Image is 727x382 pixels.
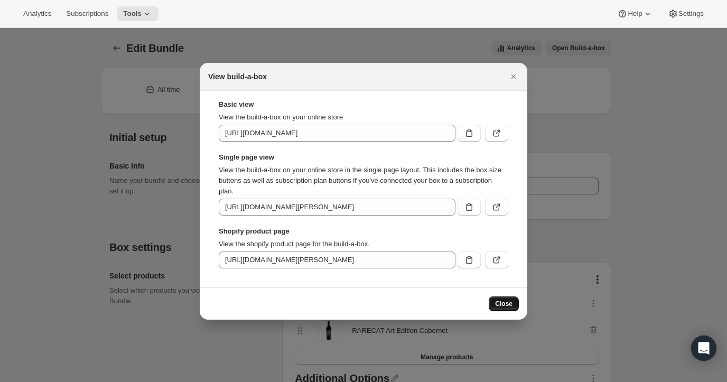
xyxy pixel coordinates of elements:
strong: Single page view [219,152,508,163]
span: Settings [678,10,704,18]
p: View the build-a-box on your online store in the single page layout. This includes the box size b... [219,165,508,197]
button: Settings [661,6,710,21]
strong: Basic view [219,99,508,110]
div: Open Intercom Messenger [691,336,716,361]
h2: View build-a-box [208,71,267,82]
span: Close [495,300,512,308]
p: View the build-a-box on your online store [219,112,508,123]
span: Help [628,10,642,18]
span: Analytics [23,10,51,18]
span: Tools [123,10,142,18]
button: Tools [117,6,159,21]
button: Analytics [17,6,58,21]
strong: Shopify product page [219,226,508,237]
button: Subscriptions [60,6,115,21]
button: Close [489,296,519,311]
span: Subscriptions [66,10,108,18]
button: Close [506,69,521,84]
p: View the shopify product page for the build-a-box. [219,239,508,249]
button: Help [611,6,659,21]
